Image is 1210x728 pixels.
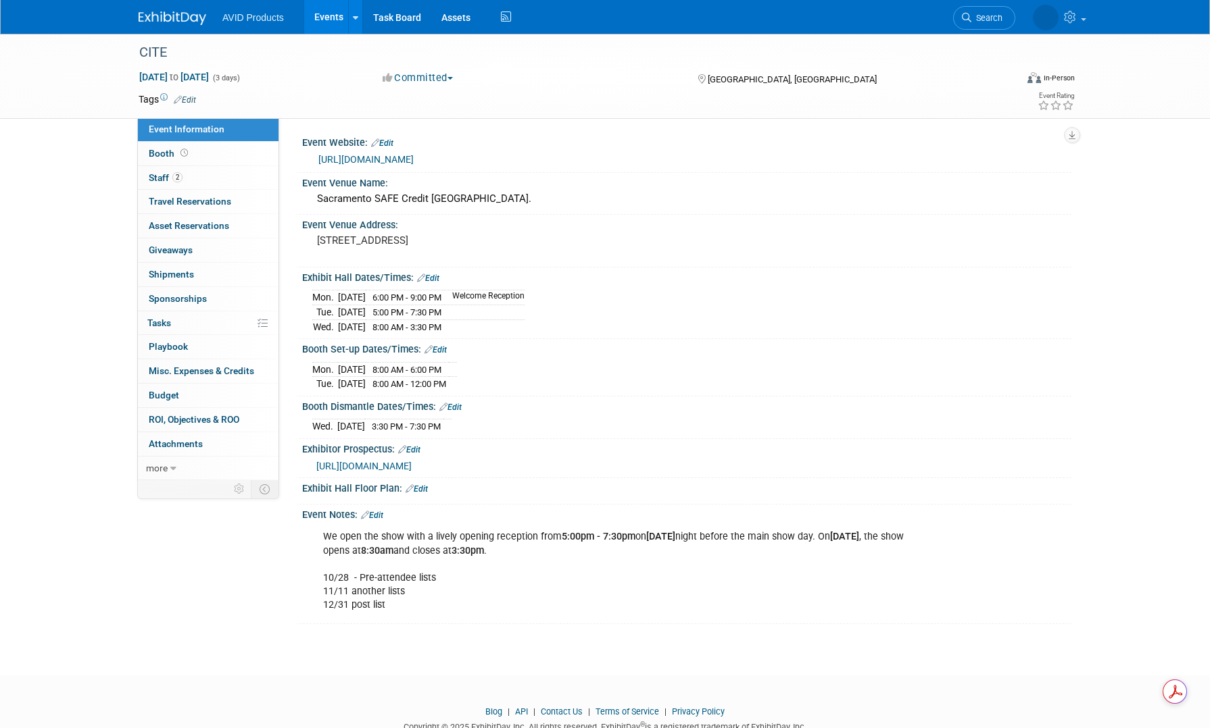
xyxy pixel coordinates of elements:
td: [DATE] [338,377,366,391]
span: Booth not reserved yet [178,148,191,158]
a: Edit [398,445,420,454]
a: Booth [138,142,279,165]
span: | [504,706,513,717]
a: Event Information [138,118,279,141]
span: ROI, Objectives & ROO [149,414,239,425]
div: Exhibitor Prospectus: [302,439,1071,457]
span: 8:00 AM - 12:00 PM [372,379,446,389]
td: Tue. [312,377,338,391]
td: Wed. [312,419,337,434]
td: [DATE] [337,419,365,434]
div: Event Venue Address: [302,215,1071,232]
div: Event Notes: [302,504,1071,522]
a: Edit [371,138,393,148]
div: CITE [135,41,995,65]
span: [URL][DOMAIN_NAME] [316,461,412,471]
a: Travel Reservations [138,190,279,213]
span: Staff [149,172,183,183]
span: | [530,706,539,717]
a: Edit [406,484,428,494]
span: 5:00 PM - 7:30 PM [372,307,441,317]
td: [DATE] [338,362,366,377]
span: AVID Products [222,12,284,23]
img: Format-Inperson.png [1027,72,1041,83]
a: Privacy Policy [672,706,725,717]
a: Asset Reservations [138,214,279,238]
span: | [585,706,594,717]
span: to [168,72,180,82]
td: Toggle Event Tabs [251,480,279,498]
a: Sponsorships [138,287,279,311]
td: Personalize Event Tab Strip [228,480,251,498]
div: Event Format [936,70,1075,90]
a: Tasks [138,311,279,335]
a: Edit [417,274,439,283]
b: 3:30pm [452,545,484,556]
b: [DATE] [646,531,675,542]
span: Event Information [149,124,224,134]
b: 8:30am [361,545,393,556]
img: Dionne Smith [1033,5,1059,30]
span: Giveaways [149,244,193,255]
a: [URL][DOMAIN_NAME] [318,154,414,165]
div: Event Rating [1038,93,1074,99]
span: 8:00 AM - 6:00 PM [372,365,441,375]
span: Misc. Expenses & Credits [149,365,254,376]
span: [GEOGRAPHIC_DATA], [GEOGRAPHIC_DATA] [708,74,877,84]
span: 2 [172,172,183,182]
span: Booth [149,148,191,159]
a: Contact Us [541,706,583,717]
span: Budget [149,390,179,400]
div: Sacramento SAFE Credit [GEOGRAPHIC_DATA]. [312,188,1061,209]
td: [DATE] [338,319,366,334]
div: Exhibit Hall Dates/Times: [302,267,1071,285]
a: Edit [439,402,462,412]
a: Search [953,6,1015,30]
td: Tue. [312,305,338,320]
td: Mon. [312,290,338,305]
span: Search [971,13,1002,23]
span: more [146,463,168,473]
span: Shipments [149,269,194,280]
span: (3 days) [212,74,240,82]
div: Booth Dismantle Dates/Times: [302,396,1071,414]
a: Terms of Service [596,706,659,717]
pre: [STREET_ADDRESS] [317,234,608,246]
td: Mon. [312,362,338,377]
a: Edit [174,95,196,105]
button: Committed [378,71,458,85]
td: Wed. [312,319,338,334]
sup: ® [640,721,645,728]
a: Blog [485,706,502,717]
a: Misc. Expenses & Credits [138,359,279,383]
a: Edit [361,511,383,520]
div: Event Website: [302,132,1071,150]
a: API [515,706,528,717]
span: Tasks [147,317,171,328]
a: Staff2 [138,166,279,190]
span: 6:00 PM - 9:00 PM [372,292,441,303]
a: ROI, Objectives & ROO [138,408,279,432]
a: more [138,457,279,480]
div: Exhibit Hall Floor Plan: [302,478,1071,496]
span: Attachments [149,438,203,449]
b: [DATE] [830,531,859,542]
span: [DATE] [DATE] [139,71,210,83]
a: Attachments [138,432,279,456]
div: We open the show with a lively opening reception from on night before the main show day. On , the... [314,523,923,618]
td: [DATE] [338,290,366,305]
td: [DATE] [338,305,366,320]
td: Tags [139,93,196,106]
div: In-Person [1043,73,1075,83]
a: Giveaways [138,238,279,262]
span: Travel Reservations [149,196,231,207]
div: Event Venue Name: [302,173,1071,190]
a: Shipments [138,263,279,286]
a: Budget [138,384,279,407]
span: Playbook [149,341,188,352]
span: 8:00 AM - 3:30 PM [372,322,441,332]
div: Booth Set-up Dates/Times: [302,339,1071,357]
span: | [661,706,670,717]
a: Playbook [138,335,279,359]
img: ExhibitDay [139,11,206,25]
